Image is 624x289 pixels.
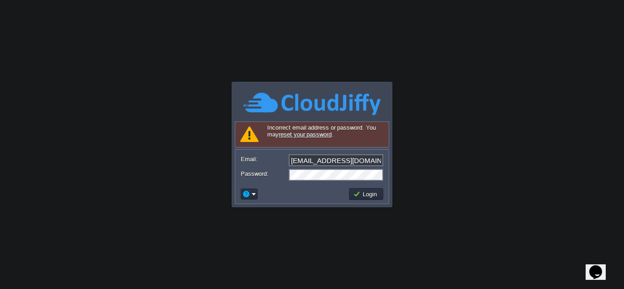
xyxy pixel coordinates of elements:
div: Incorrect email address or password. You may . [235,121,389,147]
a: reset your password [279,131,332,138]
iframe: chat widget [586,252,615,280]
label: Email: [241,154,288,164]
button: Login [353,190,380,198]
label: Password: [241,169,288,179]
img: CloudJiffy [243,91,381,116]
